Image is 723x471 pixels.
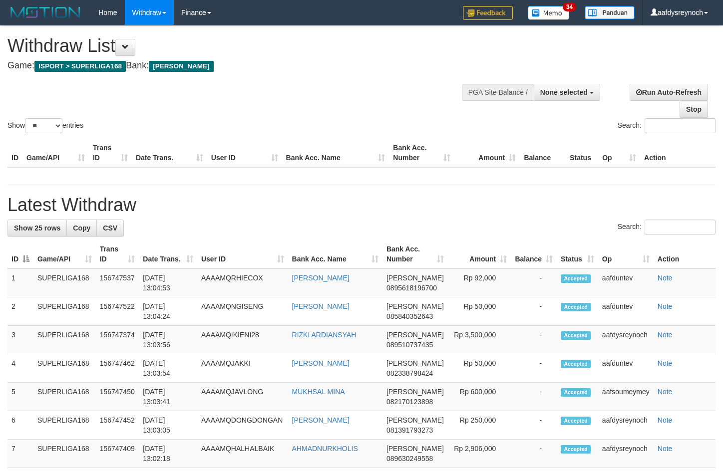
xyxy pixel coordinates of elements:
a: Note [658,388,673,396]
span: Accepted [561,360,591,368]
td: - [511,268,557,297]
th: Bank Acc. Number: activate to sort column ascending [382,240,448,268]
img: Feedback.jpg [463,6,513,20]
span: Copy 085840352643 to clipboard [386,312,433,320]
a: Note [658,302,673,310]
td: [DATE] 13:03:56 [139,326,197,354]
td: SUPERLIGA168 [33,440,96,468]
td: aafsoumeymey [598,383,654,411]
td: aafdysreynoch [598,411,654,440]
td: 156747409 [96,440,139,468]
td: 156747374 [96,326,139,354]
td: AAAAMQHALHALBAIK [197,440,288,468]
th: Op [598,139,640,167]
span: [PERSON_NAME] [386,416,444,424]
td: AAAAMQNGISENG [197,297,288,326]
img: panduan.png [585,6,635,19]
span: Accepted [561,331,591,340]
img: Button%20Memo.svg [528,6,570,20]
span: Accepted [561,445,591,454]
label: Show entries [7,118,83,133]
a: Note [658,359,673,367]
select: Showentries [25,118,62,133]
th: Bank Acc. Number [389,139,454,167]
td: - [511,326,557,354]
td: Rp 50,000 [448,297,511,326]
a: Show 25 rows [7,220,67,236]
td: Rp 92,000 [448,268,511,297]
span: Show 25 rows [14,224,60,232]
span: Copy 089630249558 to clipboard [386,455,433,463]
a: RIZKI ARDIANSYAH [292,331,357,339]
td: AAAAMQIKIENI28 [197,326,288,354]
span: Copy 081391793273 to clipboard [386,426,433,434]
th: Bank Acc. Name: activate to sort column ascending [288,240,382,268]
span: Copy 082170123898 to clipboard [386,398,433,406]
span: ISPORT > SUPERLIGA168 [34,61,126,72]
span: [PERSON_NAME] [386,445,444,453]
a: [PERSON_NAME] [292,359,350,367]
th: Date Trans.: activate to sort column ascending [139,240,197,268]
span: 34 [563,2,576,11]
a: Stop [680,101,708,118]
td: SUPERLIGA168 [33,411,96,440]
button: None selected [534,84,600,101]
label: Search: [618,220,716,235]
th: User ID [207,139,282,167]
span: Copy 0895618196700 to clipboard [386,284,437,292]
td: SUPERLIGA168 [33,268,96,297]
td: 156747537 [96,268,139,297]
th: Trans ID: activate to sort column ascending [96,240,139,268]
td: [DATE] 13:03:05 [139,411,197,440]
span: [PERSON_NAME] [386,274,444,282]
span: Copy 089510737435 to clipboard [386,341,433,349]
td: [DATE] 13:04:24 [139,297,197,326]
td: 156747522 [96,297,139,326]
a: AHMADNURKHOLIS [292,445,358,453]
td: AAAAMQRHIECOX [197,268,288,297]
th: Game/API [22,139,89,167]
td: - [511,440,557,468]
a: [PERSON_NAME] [292,302,350,310]
span: Copy 082338798424 to clipboard [386,369,433,377]
td: aafdysreynoch [598,440,654,468]
th: ID [7,139,22,167]
td: 156747452 [96,411,139,440]
th: Balance [520,139,566,167]
th: ID: activate to sort column descending [7,240,33,268]
td: Rp 50,000 [448,354,511,383]
th: Date Trans. [132,139,207,167]
td: AAAAMQJAKKI [197,354,288,383]
input: Search: [645,220,716,235]
a: Copy [66,220,97,236]
th: Balance: activate to sort column ascending [511,240,557,268]
th: Amount [454,139,520,167]
td: 5 [7,383,33,411]
th: Bank Acc. Name [282,139,389,167]
span: Accepted [561,417,591,425]
td: aafduntev [598,268,654,297]
span: [PERSON_NAME] [386,388,444,396]
span: None selected [540,88,588,96]
td: 156747450 [96,383,139,411]
a: Run Auto-Refresh [630,84,708,101]
td: 6 [7,411,33,440]
td: [DATE] 13:03:41 [139,383,197,411]
span: [PERSON_NAME] [386,331,444,339]
span: [PERSON_NAME] [386,302,444,310]
td: - [511,354,557,383]
td: 156747462 [96,354,139,383]
td: - [511,383,557,411]
td: [DATE] 13:03:54 [139,354,197,383]
span: CSV [103,224,117,232]
td: Rp 250,000 [448,411,511,440]
span: [PERSON_NAME] [386,359,444,367]
a: MUKHSAL MINA [292,388,345,396]
td: Rp 3,500,000 [448,326,511,354]
span: Accepted [561,303,591,311]
td: - [511,411,557,440]
h4: Game: Bank: [7,61,472,71]
td: 3 [7,326,33,354]
td: AAAAMQDONGDONGAN [197,411,288,440]
a: [PERSON_NAME] [292,416,350,424]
